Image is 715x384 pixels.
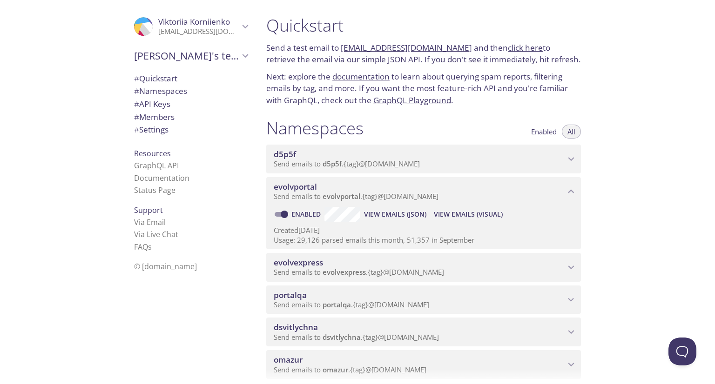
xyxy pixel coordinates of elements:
span: # [134,73,139,84]
span: Send emails to . {tag} @[DOMAIN_NAME] [274,159,420,168]
div: d5p5f namespace [266,145,581,173]
h1: Namespaces [266,118,364,139]
p: Send a test email to and then to retrieve the email via our simple JSON API. If you don't see it ... [266,42,581,66]
span: # [134,99,139,109]
span: API Keys [134,99,170,109]
div: omazur namespace [266,350,581,379]
span: dsvitlychna [274,322,318,332]
span: Send emails to . {tag} @[DOMAIN_NAME] [274,267,444,277]
span: portalqa [323,300,351,309]
iframe: Help Scout Beacon - Open [668,338,696,365]
div: dsvitlychna namespace [266,318,581,346]
div: evolvexpress namespace [266,253,581,282]
a: Enabled [290,210,324,218]
span: evolvportal [274,181,317,192]
span: Send emails to . {tag} @[DOMAIN_NAME] [274,300,429,309]
span: Send emails to . {tag} @[DOMAIN_NAME] [274,192,438,201]
span: omazur [274,354,303,365]
div: portalqa namespace [266,285,581,314]
span: Quickstart [134,73,177,84]
span: portalqa [274,290,307,300]
p: Next: explore the to learn about querying spam reports, filtering emails by tag, and more. If you... [266,71,581,106]
p: [EMAIL_ADDRESS][DOMAIN_NAME] [158,27,239,36]
span: Send emails to . {tag} @[DOMAIN_NAME] [274,332,439,342]
span: Resources [134,148,171,159]
span: evolvexpress [274,257,323,268]
a: click here [508,42,543,53]
h1: Quickstart [266,15,581,36]
span: © [DOMAIN_NAME] [134,261,197,271]
a: GraphQL Playground [373,95,451,106]
span: d5p5f [274,149,296,159]
button: All [562,125,581,139]
a: Via Live Chat [134,229,178,239]
a: Status Page [134,185,175,195]
div: Namespaces [127,85,255,98]
button: View Emails (JSON) [360,207,430,222]
a: documentation [332,71,390,82]
span: View Emails (Visual) [434,209,503,220]
div: evolvportal namespace [266,177,581,206]
div: Quickstart [127,72,255,85]
span: # [134,86,139,96]
a: FAQ [134,242,152,252]
div: Team Settings [127,123,255,136]
p: Created [DATE] [274,225,573,235]
a: GraphQL API [134,160,179,171]
div: Evolv's team [127,44,255,68]
span: evolvportal [323,192,360,201]
span: s [148,242,152,252]
div: Viktoriia Korniienko [127,11,255,42]
div: Members [127,111,255,124]
a: Via Email [134,217,166,227]
span: # [134,112,139,122]
button: View Emails (Visual) [430,207,506,222]
div: API Keys [127,98,255,111]
button: Enabled [526,125,562,139]
span: Support [134,205,163,215]
span: [PERSON_NAME]'s team [134,49,239,62]
span: Members [134,112,175,122]
span: # [134,124,139,135]
a: [EMAIL_ADDRESS][DOMAIN_NAME] [341,42,472,53]
span: Settings [134,124,169,135]
span: evolvexpress [323,267,366,277]
span: dsvitlychna [323,332,361,342]
span: Viktoriia Korniienko [158,16,230,27]
p: Usage: 29,126 parsed emails this month, 51,357 in September [274,235,573,245]
a: Documentation [134,173,189,183]
span: Namespaces [134,86,187,96]
span: View Emails (JSON) [364,209,426,220]
span: d5p5f [323,159,342,168]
